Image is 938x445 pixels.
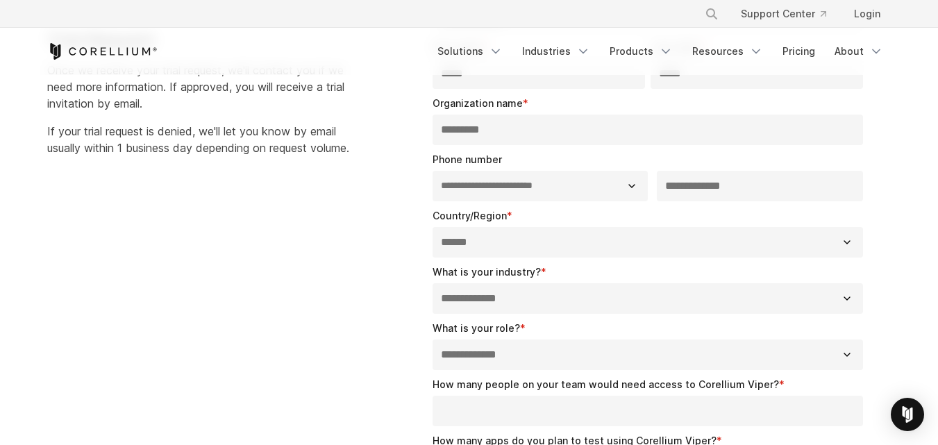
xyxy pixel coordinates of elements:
[826,39,891,64] a: About
[730,1,837,26] a: Support Center
[514,39,598,64] a: Industries
[699,1,724,26] button: Search
[433,97,523,109] span: Organization name
[433,210,507,221] span: Country/Region
[684,39,771,64] a: Resources
[433,266,541,278] span: What is your industry?
[774,39,823,64] a: Pricing
[688,1,891,26] div: Navigation Menu
[433,153,502,165] span: Phone number
[433,322,520,334] span: What is your role?
[429,39,511,64] a: Solutions
[843,1,891,26] a: Login
[891,398,924,431] div: Open Intercom Messenger
[429,39,891,64] div: Navigation Menu
[47,124,349,155] span: If your trial request is denied, we'll let you know by email usually within 1 business day depend...
[601,39,681,64] a: Products
[433,378,779,390] span: How many people on your team would need access to Corellium Viper?
[47,63,344,110] span: Once we receive your trial request, we'll contact you if we need more information. If approved, y...
[47,43,158,60] a: Corellium Home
